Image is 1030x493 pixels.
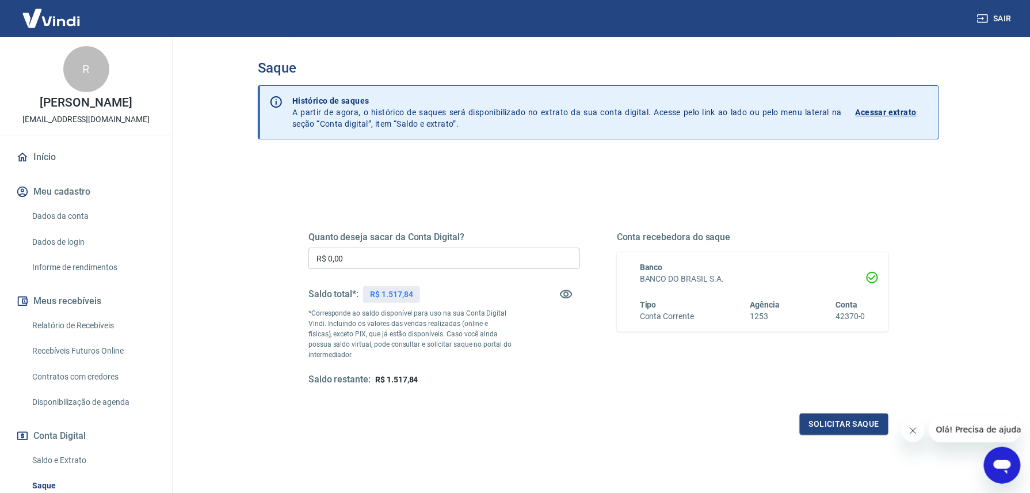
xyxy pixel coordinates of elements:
[28,365,158,389] a: Contratos com credores
[63,46,109,92] div: R
[28,390,158,414] a: Disponibilização de agenda
[7,8,97,17] span: Olá! Precisa de ajuda?
[28,256,158,279] a: Informe de rendimentos
[28,339,158,363] a: Recebíveis Futuros Online
[28,230,158,254] a: Dados de login
[292,95,842,130] p: A partir de agora, o histórico de saques será disponibilizado no extrato da sua conta digital. Ac...
[856,107,917,118] p: Acessar extrato
[375,375,418,384] span: R$ 1.517,84
[640,310,694,323] h6: Conta Corrente
[902,419,925,442] iframe: Fechar mensagem
[640,300,657,309] span: Tipo
[28,314,158,337] a: Relatório de Recebíveis
[14,289,158,314] button: Meus recebíveis
[258,60,939,76] h3: Saque
[14,145,158,170] a: Início
[308,308,512,360] p: *Corresponde ao saldo disponível para uso na sua Conta Digital Vindi. Incluindo os valores das ve...
[640,273,865,285] h6: BANCO DO BRASIL S.A.
[750,300,780,309] span: Agência
[975,8,1016,29] button: Sair
[836,310,865,323] h6: 42370-0
[292,95,842,107] p: Histórico de saques
[14,423,158,449] button: Conta Digital
[370,289,413,301] p: R$ 1.517,84
[929,417,1021,442] iframe: Mensagem da empresa
[984,447,1021,484] iframe: Botão para abrir a janela de mensagens
[856,95,929,130] a: Acessar extrato
[640,263,663,272] span: Banco
[308,289,358,300] h5: Saldo total*:
[750,310,780,323] h6: 1253
[40,97,132,109] p: [PERSON_NAME]
[14,179,158,204] button: Meu cadastro
[28,449,158,472] a: Saldo e Extrato
[308,232,580,243] h5: Quanto deseja sacar da Conta Digital?
[617,232,888,243] h5: Conta recebedora do saque
[800,414,888,435] button: Solicitar saque
[836,300,857,309] span: Conta
[14,1,89,36] img: Vindi
[308,374,371,386] h5: Saldo restante:
[28,204,158,228] a: Dados da conta
[22,113,150,126] p: [EMAIL_ADDRESS][DOMAIN_NAME]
